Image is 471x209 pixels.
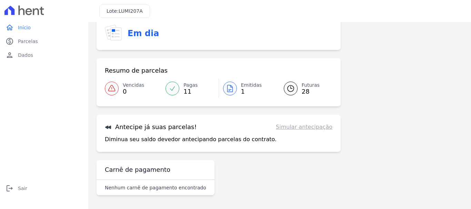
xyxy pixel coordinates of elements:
[3,21,86,34] a: homeInício
[6,23,14,32] i: home
[276,123,332,131] a: Simular antecipação
[123,82,144,89] span: Vencidas
[128,27,159,40] h3: Em dia
[119,8,143,14] span: LUMI207A
[18,38,38,45] span: Parcelas
[105,135,277,144] p: Diminua seu saldo devedor antecipando parcelas do contrato.
[302,82,320,89] span: Futuras
[219,79,275,98] a: Emitidas 1
[3,34,86,48] a: paidParcelas
[105,184,206,191] p: Nenhum carnê de pagamento encontrado
[3,181,86,195] a: logoutSair
[3,48,86,62] a: personDados
[105,66,168,75] h3: Resumo de parcelas
[105,79,161,98] a: Vencidas 0
[6,51,14,59] i: person
[241,82,262,89] span: Emitidas
[275,79,332,98] a: Futuras 28
[302,89,320,94] span: 28
[105,123,197,131] h3: Antecipe já suas parcelas!
[6,37,14,45] i: paid
[241,89,262,94] span: 1
[18,24,31,31] span: Início
[18,52,33,59] span: Dados
[183,89,198,94] span: 11
[107,8,143,15] h3: Lote:
[105,166,170,174] h3: Carnê de pagamento
[183,82,198,89] span: Pagas
[123,89,144,94] span: 0
[6,184,14,192] i: logout
[161,79,218,98] a: Pagas 11
[18,185,27,192] span: Sair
